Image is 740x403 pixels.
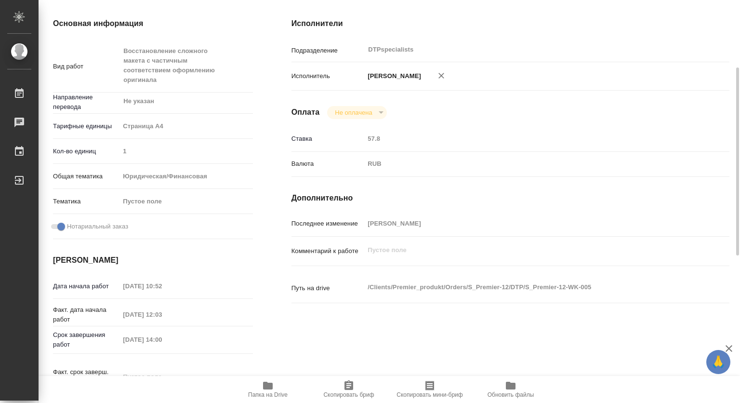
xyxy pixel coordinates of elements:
button: Скопировать бриф [308,376,389,403]
span: Нотариальный заказ [67,222,128,231]
p: Направление перевода [53,93,119,112]
span: Папка на Drive [248,391,288,398]
p: Исполнитель [291,71,365,81]
button: Скопировать мини-бриф [389,376,470,403]
input: Пустое поле [364,216,693,230]
button: Папка на Drive [227,376,308,403]
div: Страница А4 [119,118,252,134]
button: Удалить исполнителя [431,65,452,86]
div: Юридическая/Финансовая [119,168,252,185]
p: Срок завершения работ [53,330,119,349]
p: Тарифные единицы [53,121,119,131]
span: Скопировать мини-бриф [396,391,462,398]
span: Скопировать бриф [323,391,374,398]
input: Пустое поле [119,308,204,322]
p: Факт. срок заверш. работ [53,367,119,387]
p: Тематика [53,197,119,206]
h4: Исполнители [291,18,729,29]
div: Не оплачена [327,106,386,119]
h4: Дополнительно [291,192,729,204]
button: 🙏 [706,350,730,374]
p: Факт. дата начала работ [53,305,119,324]
p: Общая тематика [53,172,119,181]
p: Путь на drive [291,283,365,293]
h4: Основная информация [53,18,253,29]
p: Ставка [291,134,365,144]
input: Пустое поле [119,370,204,384]
div: RUB [364,156,693,172]
h4: Оплата [291,107,320,118]
input: Пустое поле [364,132,693,146]
input: Пустое поле [119,279,204,293]
button: Не оплачена [332,108,375,117]
p: Комментарий к работе [291,246,365,256]
p: Валюта [291,159,365,169]
input: Пустое поле [119,333,204,347]
p: Подразделение [291,46,365,55]
h4: [PERSON_NAME] [53,255,253,266]
p: Вид работ [53,62,119,71]
p: Последнее изменение [291,219,365,228]
textarea: /Clients/Premier_produkt/Orders/S_Premier-12/DTP/S_Premier-12-WK-005 [364,279,693,296]
p: [PERSON_NAME] [364,71,421,81]
p: Кол-во единиц [53,147,119,156]
button: Обновить файлы [470,376,551,403]
div: Пустое поле [119,193,252,210]
p: Дата начала работ [53,282,119,291]
div: Пустое поле [123,197,241,206]
span: 🙏 [710,352,727,372]
input: Пустое поле [119,144,252,158]
span: Обновить файлы [488,391,534,398]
